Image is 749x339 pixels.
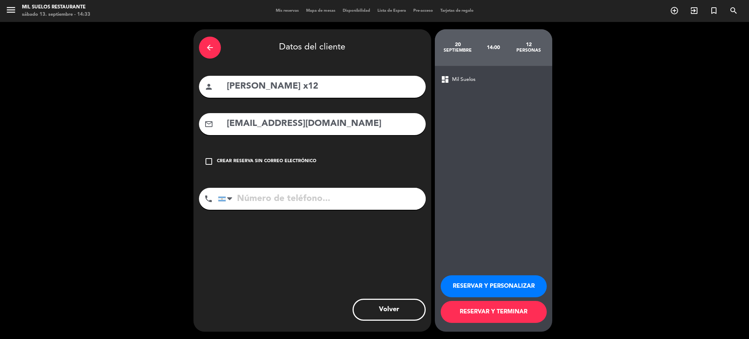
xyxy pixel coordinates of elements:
[199,35,426,60] div: Datos del cliente
[511,42,546,48] div: 12
[204,82,213,91] i: person
[22,11,90,18] div: sábado 13. septiembre - 14:33
[204,157,213,166] i: check_box_outline_blank
[374,9,410,13] span: Lista de Espera
[440,48,476,53] div: septiembre
[272,9,302,13] span: Mis reservas
[441,275,547,297] button: RESERVAR Y PERSONALIZAR
[440,42,476,48] div: 20
[437,9,477,13] span: Tarjetas de regalo
[441,301,547,323] button: RESERVAR Y TERMINAR
[204,120,213,128] i: mail_outline
[670,6,679,15] i: add_circle_outline
[217,158,316,165] div: Crear reserva sin correo electrónico
[218,188,235,209] div: Argentina: +54
[339,9,374,13] span: Disponibilidad
[353,299,426,321] button: Volver
[226,116,420,131] input: Email del cliente
[302,9,339,13] span: Mapa de mesas
[452,75,475,84] span: Mil Suelos
[22,4,90,11] div: Mil Suelos Restaurante
[5,4,16,18] button: menu
[729,6,738,15] i: search
[441,75,449,84] span: dashboard
[204,194,213,203] i: phone
[410,9,437,13] span: Pre-acceso
[218,188,426,210] input: Número de teléfono...
[511,48,546,53] div: personas
[475,35,511,60] div: 14:00
[690,6,699,15] i: exit_to_app
[206,43,214,52] i: arrow_back
[226,79,420,94] input: Nombre del cliente
[710,6,718,15] i: turned_in_not
[5,4,16,15] i: menu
